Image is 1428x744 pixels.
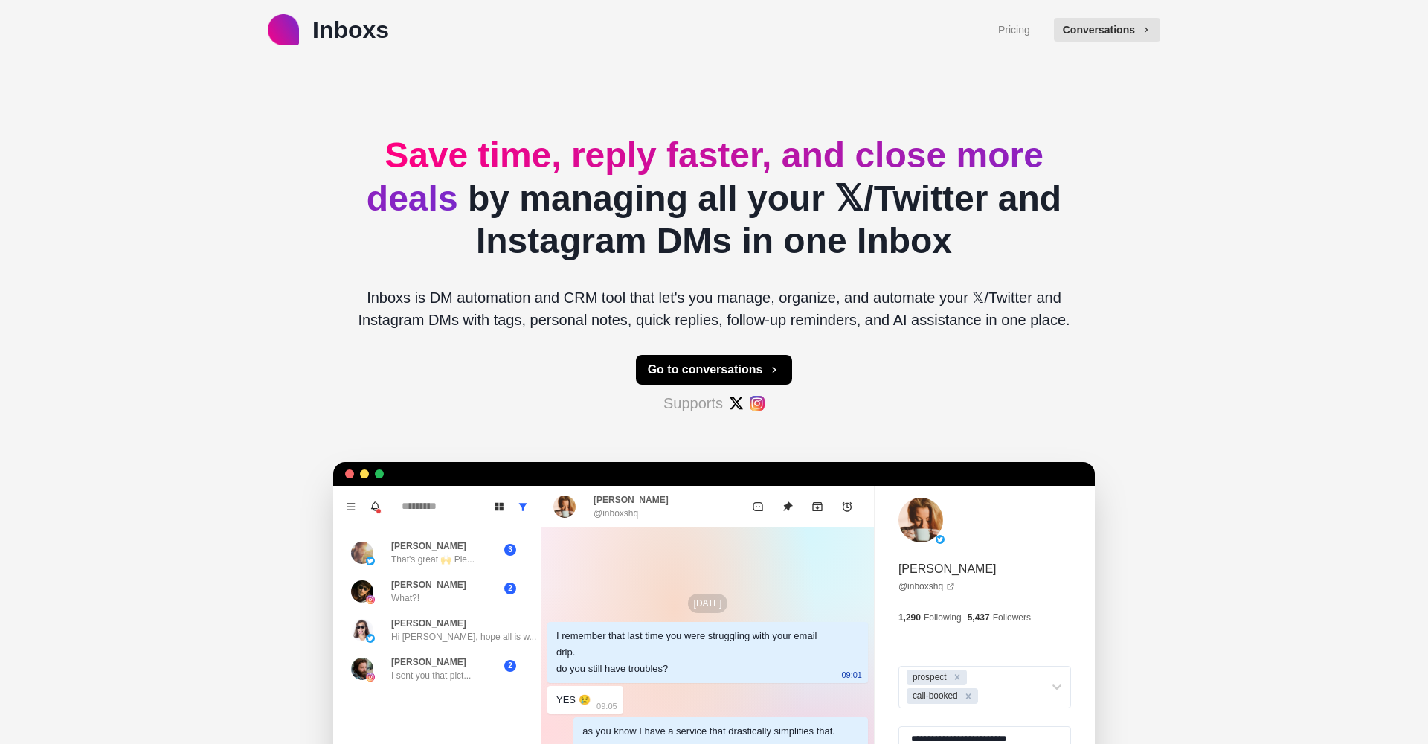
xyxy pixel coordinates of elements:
p: Inboxs is DM automation and CRM tool that let's you manage, organize, and automate your 𝕏/Twitter... [345,286,1083,331]
p: That's great 🙌 Ple... [391,553,475,566]
img: picture [351,658,373,680]
p: 5,437 [968,611,990,624]
p: Supports [663,392,723,414]
p: [DATE] [688,594,728,613]
img: # [750,396,765,411]
button: Board View [487,495,511,519]
span: 2 [504,583,516,594]
img: picture [366,557,375,565]
p: [PERSON_NAME] [391,578,466,591]
p: 09:01 [841,667,862,683]
button: Go to conversations [636,355,793,385]
img: picture [936,535,945,544]
img: picture [898,498,943,542]
img: picture [366,634,375,643]
a: logoInboxs [268,12,389,48]
p: Followers [993,611,1031,624]
button: Menu [339,495,363,519]
p: Hi [PERSON_NAME], hope all is w... [391,630,536,644]
p: Following [924,611,962,624]
h2: by managing all your 𝕏/Twitter and Instagram DMs in one Inbox [345,134,1083,263]
p: [PERSON_NAME] [898,560,997,578]
p: @inboxshq [594,507,638,520]
p: [PERSON_NAME] [391,655,466,669]
p: [PERSON_NAME] [594,493,669,507]
p: 09:05 [596,698,617,714]
span: Save time, reply faster, and close more deals [367,135,1043,218]
button: Show all conversations [511,495,535,519]
button: Notifications [363,495,387,519]
span: 2 [504,660,516,672]
img: picture [351,542,373,564]
p: 1,290 [898,611,921,624]
img: picture [351,580,373,603]
div: call-booked [908,688,960,704]
div: prospect [908,670,949,685]
button: Mark as unread [743,492,773,522]
div: Remove call-booked [960,688,977,704]
a: @inboxshq [898,580,955,593]
img: # [729,396,744,411]
p: [PERSON_NAME] [391,617,466,630]
p: What?! [391,591,419,605]
span: 3 [504,544,516,556]
a: Pricing [998,22,1030,38]
p: I sent you that pict... [391,669,471,682]
p: Inboxs [312,12,389,48]
div: I remember that last time you were struggling with your email drip. do you still have troubles? [556,628,835,677]
button: Unpin [773,492,803,522]
button: Add reminder [832,492,862,522]
div: YES 😢 [556,692,591,708]
img: picture [553,496,576,518]
img: logo [268,14,299,45]
button: Conversations [1054,18,1160,42]
img: picture [366,673,375,682]
p: [PERSON_NAME] [391,539,466,553]
img: picture [366,595,375,604]
img: picture [351,619,373,641]
button: Archive [803,492,832,522]
div: Remove prospect [949,670,965,685]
